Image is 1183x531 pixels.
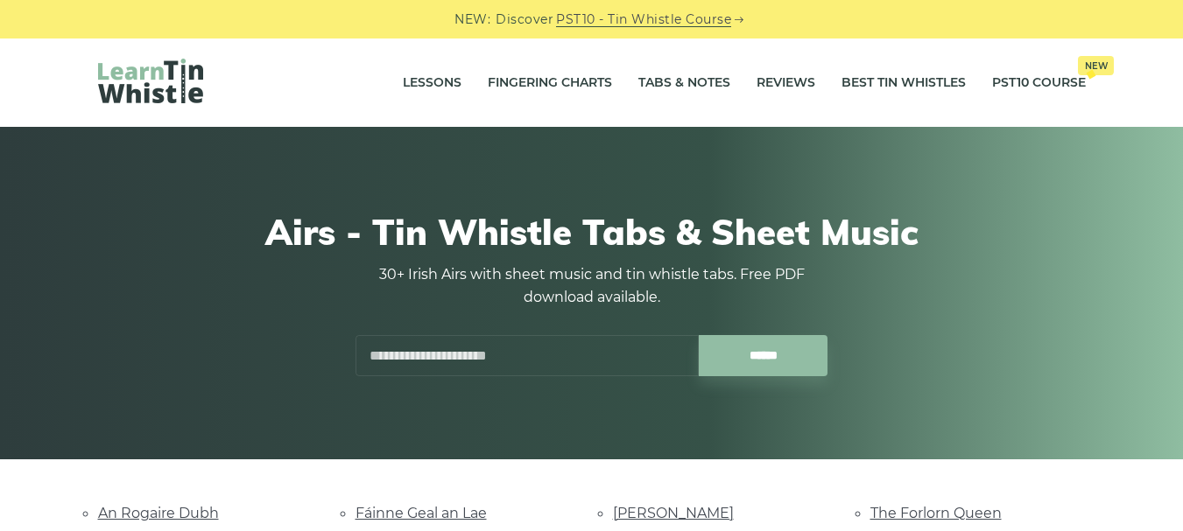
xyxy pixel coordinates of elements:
a: Tabs & Notes [638,61,730,105]
h1: Airs - Tin Whistle Tabs & Sheet Music [98,211,1086,253]
a: The Forlorn Queen [870,505,1002,521]
a: An Rogaire Dubh [98,505,219,521]
a: [PERSON_NAME] [613,505,734,521]
a: Reviews [757,61,815,105]
p: 30+ Irish Airs with sheet music and tin whistle tabs. Free PDF download available. [356,263,828,309]
img: LearnTinWhistle.com [98,59,203,103]
a: Fáinne Geal an Lae [356,505,487,521]
span: New [1078,56,1114,75]
a: Best Tin Whistles [841,61,966,105]
a: Lessons [403,61,461,105]
a: Fingering Charts [488,61,612,105]
a: PST10 CourseNew [992,61,1086,105]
